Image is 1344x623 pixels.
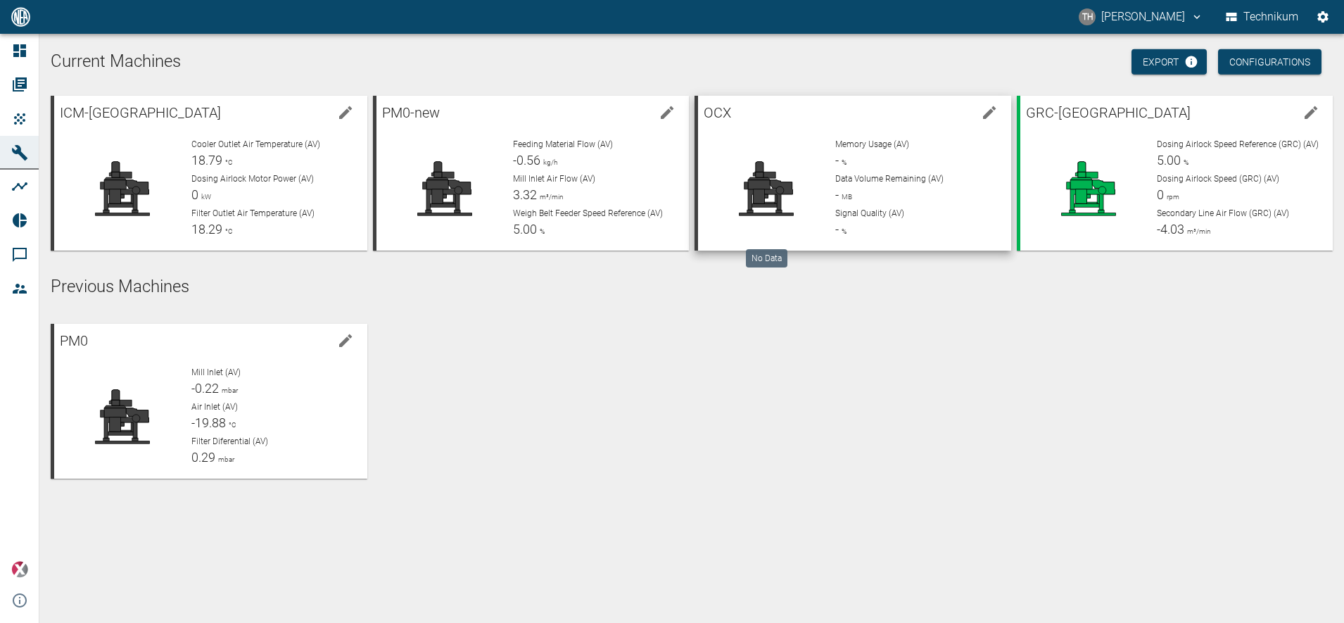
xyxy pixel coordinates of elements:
span: Filter Diferential (AV) [191,436,268,446]
span: Mill Inlet Air Flow (AV) [513,174,595,184]
a: GRC-[GEOGRAPHIC_DATA]edit machineDosing Airlock Speed Reference (GRC) (AV)5.00%Dosing Airlock Spe... [1017,96,1333,251]
button: Settings [1310,4,1336,30]
span: Mill Inlet (AV) [191,367,241,377]
a: ICM-[GEOGRAPHIC_DATA]edit machineCooler Outlet Air Temperature (AV)18.79°CDosing Airlock Motor Po... [51,96,367,251]
span: MB [839,193,852,201]
span: Dosing Airlock Motor Power (AV) [191,174,314,184]
span: 5.00 [1157,153,1181,168]
button: edit machine [653,99,681,127]
a: OCXedit machineMemory Usage (AV)-%Data Volume Remaining (AV)-MBSignal Quality (AV)-% [695,96,1011,251]
span: - [835,222,839,237]
span: % [839,158,847,166]
span: % [537,227,545,235]
span: GRC-[GEOGRAPHIC_DATA] [1026,104,1191,121]
span: % [1181,158,1188,166]
button: edit machine [1297,99,1325,127]
span: PM0-new [382,104,440,121]
div: No Data [746,249,787,268]
span: kW [198,193,211,201]
div: TH [1079,8,1096,25]
button: edit machine [331,327,360,355]
span: -0.22 [191,381,219,396]
span: Secondary Line Air Flow (GRC) (AV) [1157,208,1289,218]
span: 0.29 [191,450,215,465]
button: edit machine [331,99,360,127]
button: Technikum [1223,4,1302,30]
span: 0 [1157,187,1164,202]
span: 18.29 [191,222,222,237]
span: Filter Outlet Air Temperature (AV) [191,208,315,218]
span: PM0 [60,332,88,349]
span: kg/h [540,158,557,166]
span: m³/min [537,193,564,201]
button: thomas.hosten@neuman-esser.de [1077,4,1205,30]
span: °C [226,421,236,429]
h1: Current Machines [51,51,1333,73]
span: OCX [704,104,731,121]
span: Dosing Airlock Speed (GRC) (AV) [1157,174,1279,184]
span: °C [222,158,233,166]
span: Memory Usage (AV) [835,139,909,149]
span: 3.32 [513,187,537,202]
span: 18.79 [191,153,222,168]
span: ICM-[GEOGRAPHIC_DATA] [60,104,221,121]
span: - [835,187,839,202]
button: edit machine [975,99,1003,127]
span: mbar [215,455,234,463]
span: -19.88 [191,415,226,430]
span: -0.56 [513,153,540,168]
a: PM0edit machineMill Inlet (AV)-0.22mbarAir Inlet (AV)-19.88°CFilter Diferential (AV)0.29mbar [51,324,367,479]
img: Xplore Logo [11,561,28,578]
span: Weigh Belt Feeder Speed Reference (AV) [513,208,663,218]
img: logo [10,7,32,26]
a: Export [1131,49,1207,75]
span: 5.00 [513,222,537,237]
span: Cooler Outlet Air Temperature (AV) [191,139,320,149]
svg: Now with HF Export [1184,55,1198,69]
a: PM0-newedit machineFeeding Material Flow (AV)-0.56kg/hMill Inlet Air Flow (AV)3.32m³/minWeigh Bel... [373,96,690,251]
span: mbar [219,386,238,394]
span: °C [222,227,233,235]
span: 0 [191,187,198,202]
span: rpm [1164,193,1179,201]
span: Feeding Material Flow (AV) [513,139,613,149]
span: -4.03 [1157,222,1184,237]
span: Air Inlet (AV) [191,402,238,412]
h5: Previous Machines [51,276,1333,298]
span: % [839,227,847,235]
span: Dosing Airlock Speed Reference (GRC) (AV) [1157,139,1319,149]
button: Configurations [1218,49,1321,75]
span: m³/min [1184,227,1211,235]
span: Signal Quality (AV) [835,208,904,218]
span: - [835,153,839,168]
span: Data Volume Remaining (AV) [835,174,944,184]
